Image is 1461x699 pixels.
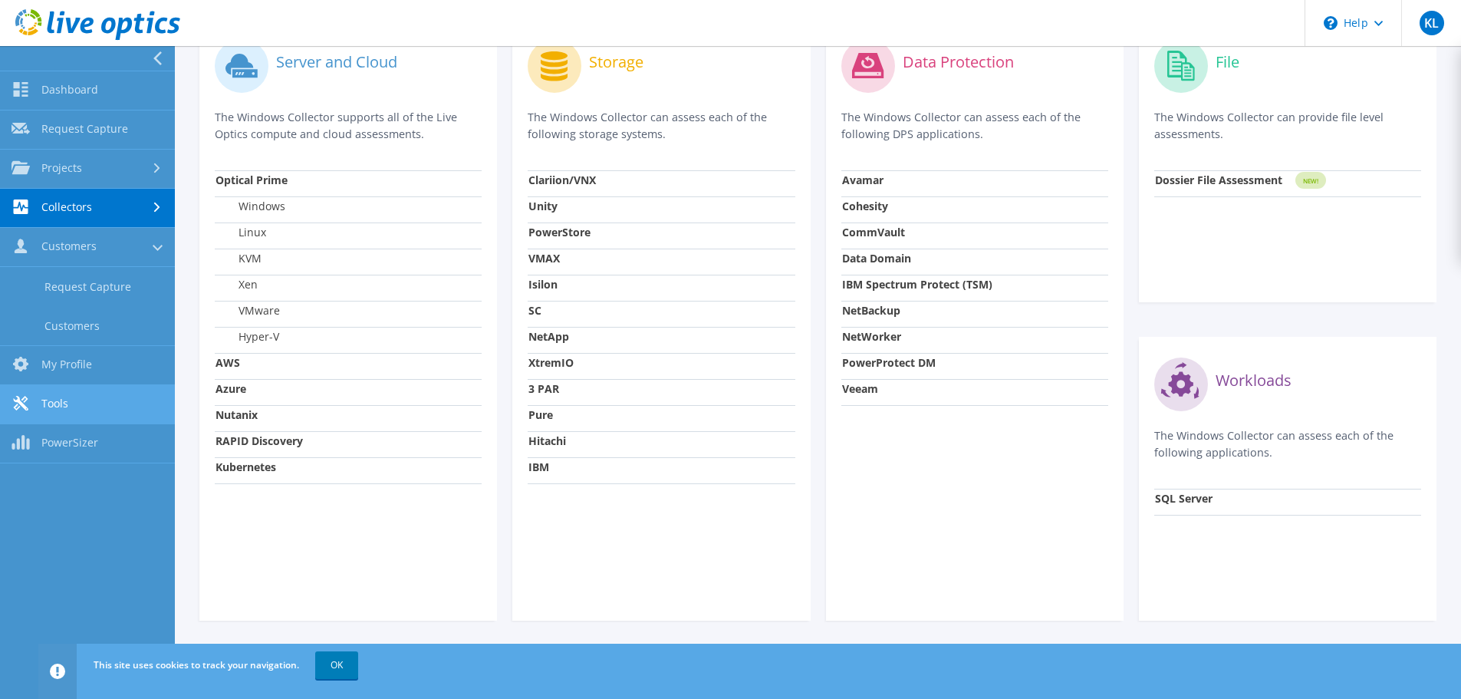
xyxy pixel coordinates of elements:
[528,434,566,448] strong: Hitachi
[842,329,901,344] strong: NetWorker
[215,109,482,143] p: The Windows Collector supports all of the Live Optics compute and cloud assessments.
[1155,491,1213,506] strong: SQL Server
[1324,16,1338,30] svg: \n
[528,329,569,344] strong: NetApp
[528,173,596,187] strong: Clariion/VNX
[842,173,884,187] strong: Avamar
[903,54,1014,70] label: Data Protection
[216,173,288,187] strong: Optical Prime
[1154,427,1421,461] p: The Windows Collector can assess each of the following applications.
[842,225,905,239] strong: CommVault
[216,303,280,318] label: VMware
[216,434,303,448] strong: RAPID Discovery
[842,355,936,370] strong: PowerProtect DM
[842,199,888,213] strong: Cohesity
[216,381,246,396] strong: Azure
[528,460,549,474] strong: IBM
[315,651,358,679] a: OK
[528,407,553,422] strong: Pure
[842,277,992,292] strong: IBM Spectrum Protect (TSM)
[528,355,574,370] strong: XtremIO
[1302,176,1318,185] tspan: NEW!
[216,460,276,474] strong: Kubernetes
[216,407,258,422] strong: Nutanix
[528,303,541,318] strong: SC
[528,225,591,239] strong: PowerStore
[842,381,878,396] strong: Veeam
[528,381,559,396] strong: 3 PAR
[216,251,262,266] label: KVM
[1216,54,1239,70] label: File
[528,109,795,143] p: The Windows Collector can assess each of the following storage systems.
[528,277,558,292] strong: Isilon
[589,54,643,70] label: Storage
[216,329,279,345] label: Hyper-V
[842,303,900,318] strong: NetBackup
[842,251,911,265] strong: Data Domain
[276,54,397,70] label: Server and Cloud
[1420,11,1444,35] span: KL
[216,225,266,240] label: Linux
[216,199,285,214] label: Windows
[216,277,258,292] label: Xen
[1155,173,1282,187] strong: Dossier File Assessment
[1216,373,1292,388] label: Workloads
[528,251,560,265] strong: VMAX
[841,109,1108,143] p: The Windows Collector can assess each of the following DPS applications.
[94,658,299,671] span: This site uses cookies to track your navigation.
[528,199,558,213] strong: Unity
[1154,109,1421,143] p: The Windows Collector can provide file level assessments.
[216,355,240,370] strong: AWS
